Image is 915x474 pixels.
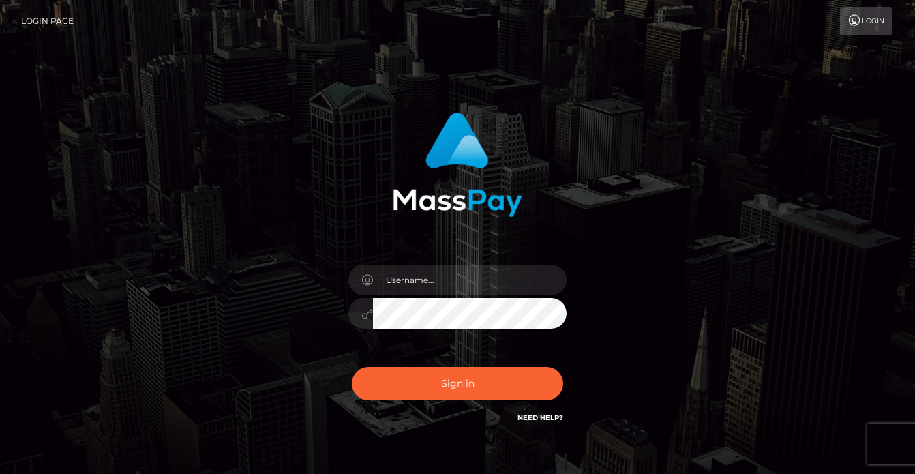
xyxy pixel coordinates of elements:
a: Need Help? [517,413,563,422]
a: Login [840,7,892,35]
a: Login Page [21,7,74,35]
button: Sign in [352,367,563,400]
input: Username... [373,265,567,295]
img: MassPay Login [393,113,522,217]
